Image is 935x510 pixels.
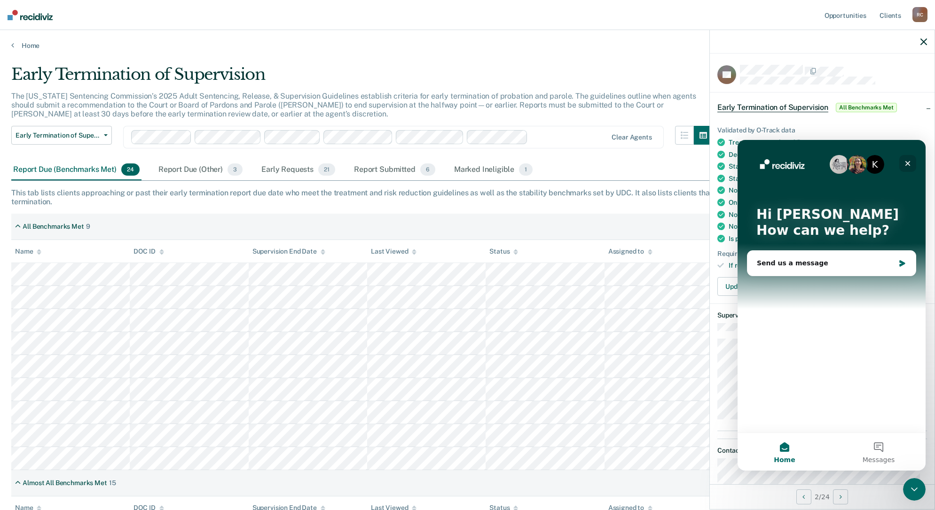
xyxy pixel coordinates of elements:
div: Stable [729,174,927,183]
div: Is past early termination review date (half-time [729,234,927,243]
div: 2 / 24 [710,484,935,509]
iframe: To enrich screen reader interactions, please activate Accessibility in Grammarly extension settings [903,478,926,501]
div: If relevant, negative [MEDICAL_DATA] within the last 6 [729,262,927,270]
div: Assigned to [608,247,652,255]
dt: Supervision Dates [717,311,927,319]
div: All Benchmarks Met [23,223,84,231]
div: Report Due (Other) [157,160,244,180]
div: Validated by O-Track data [717,126,927,134]
div: Decline in risk score during supervision [729,150,927,159]
span: completed [762,139,802,146]
div: Early Termination of SupervisionAll Benchmarks Met [710,93,935,123]
div: Supervision End Date [252,247,325,255]
button: Next Opportunity [833,489,848,504]
span: 3 [228,163,243,176]
div: No recent violation [729,186,927,194]
a: Home [11,41,924,50]
div: Report Due (Benchmarks Met) [11,160,141,180]
div: Early Termination of Supervision [11,65,713,92]
span: Early Termination of Supervision [16,131,100,139]
div: No recent increase in risk [729,210,927,219]
div: Last Viewed [371,247,416,255]
span: 6 [420,163,435,176]
div: Requirements to check [717,250,927,258]
div: Treatment [729,138,927,147]
span: Early Termination of Supervision [717,103,828,112]
button: Update eligibility [717,277,786,296]
div: Marked Ineligible [452,160,535,180]
span: 24 [121,163,140,176]
div: Status [489,247,518,255]
div: DOC ID [134,247,164,255]
div: This tab lists clients approaching or past their early termination report due date who meet the t... [11,188,924,206]
button: Previous Opportunity [796,489,811,504]
div: No recent positive drug [729,222,927,231]
div: Name [15,247,41,255]
dt: Contact [717,447,927,455]
div: 15 [109,479,116,487]
p: The [US_STATE] Sentencing Commission’s 2025 Adult Sentencing, Release, & Supervision Guidelines e... [11,92,696,118]
div: On supervision for at least 6 [729,198,927,207]
span: 1 [519,163,533,176]
img: Recidiviz [8,10,53,20]
div: Report Submitted [352,160,437,180]
div: Stable [729,162,927,170]
div: Early Requests [259,160,337,180]
iframe: Intercom live chat [738,140,926,471]
div: Clear agents [612,133,652,141]
span: All Benchmarks Met [836,103,897,112]
span: 21 [318,163,335,176]
div: Almost All Benchmarks Met [23,479,107,487]
div: R C [912,7,927,22]
div: 9 [86,223,90,231]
